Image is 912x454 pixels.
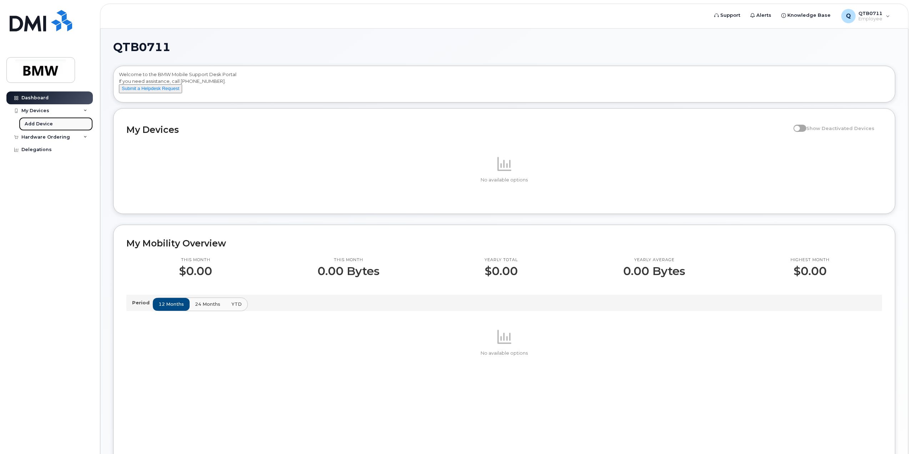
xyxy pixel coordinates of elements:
p: No available options [126,350,882,356]
h2: My Devices [126,124,790,135]
span: YTD [231,301,242,308]
p: No available options [126,177,882,183]
p: $0.00 [791,265,830,278]
p: Highest month [791,257,830,263]
input: Show Deactivated Devices [793,121,799,127]
iframe: Messenger Launcher [881,423,907,449]
p: $0.00 [179,265,212,278]
p: Yearly total [485,257,518,263]
span: Show Deactivated Devices [806,125,875,131]
p: 0.00 Bytes [317,265,380,278]
span: 24 months [195,301,220,308]
span: QTB0711 [113,42,170,53]
h2: My Mobility Overview [126,238,882,249]
p: This month [179,257,212,263]
button: Submit a Helpdesk Request [119,84,182,93]
p: Period [132,299,152,306]
div: Welcome to the BMW Mobile Support Desk Portal If you need assistance, call [PHONE_NUMBER]. [119,71,890,100]
p: $0.00 [485,265,518,278]
p: 0.00 Bytes [623,265,685,278]
a: Submit a Helpdesk Request [119,85,182,91]
p: Yearly average [623,257,685,263]
p: This month [317,257,380,263]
